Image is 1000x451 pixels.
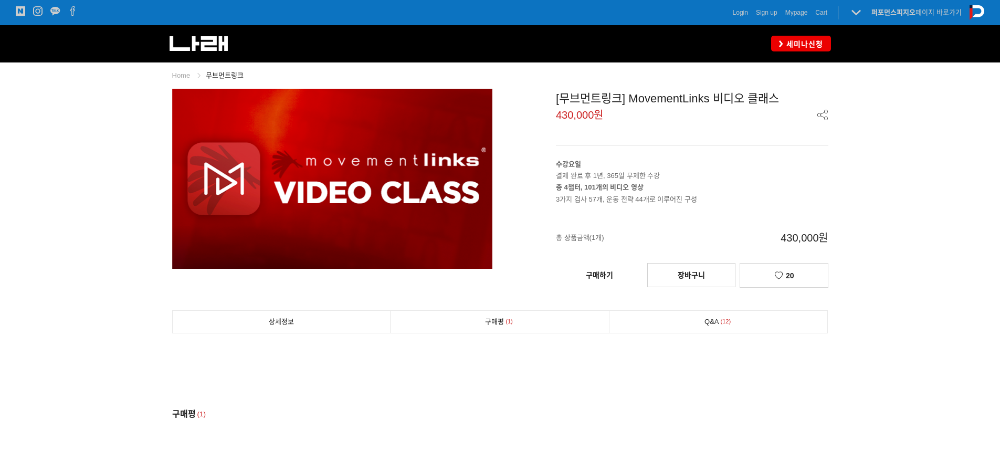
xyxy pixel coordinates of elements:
a: 구매하기 [556,264,643,287]
span: 12 [719,316,733,327]
p: 결제 완료 후 1년, 365일 무제한 수강 [556,159,828,182]
a: 무브먼트링크 [206,71,244,79]
span: 1 [196,408,208,419]
a: 세미나신청 [771,36,831,51]
strong: 수강요일 [556,160,581,168]
a: Q&A12 [609,311,828,333]
span: 20 [786,271,794,280]
span: 세미나신청 [783,39,823,49]
span: 총 상품금액(1개) [556,221,693,255]
span: 430,000원 [556,110,603,120]
span: 430,000원 [693,221,828,255]
a: 퍼포먼스피지오페이지 바로가기 [871,8,962,16]
a: Login [733,7,748,18]
a: 구매평1 [391,311,609,333]
a: Home [172,71,191,79]
a: Cart [815,7,827,18]
a: 20 [740,263,828,288]
div: [무브먼트링크] MovementLinks 비디오 클래스 [556,89,828,106]
div: 구매평 [172,407,208,429]
strong: 퍼포먼스피지오 [871,8,915,16]
a: Mypage [785,7,808,18]
a: 장바구니 [647,263,735,287]
p: 3가지 검사 57개, 운동 전략 44개로 이루어진 구성 [556,182,828,205]
a: 상세정보 [173,311,391,333]
a: Sign up [756,7,777,18]
strong: 총 4챕터, 101개의 비디오 영상 [556,183,644,191]
span: 1 [504,316,514,327]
